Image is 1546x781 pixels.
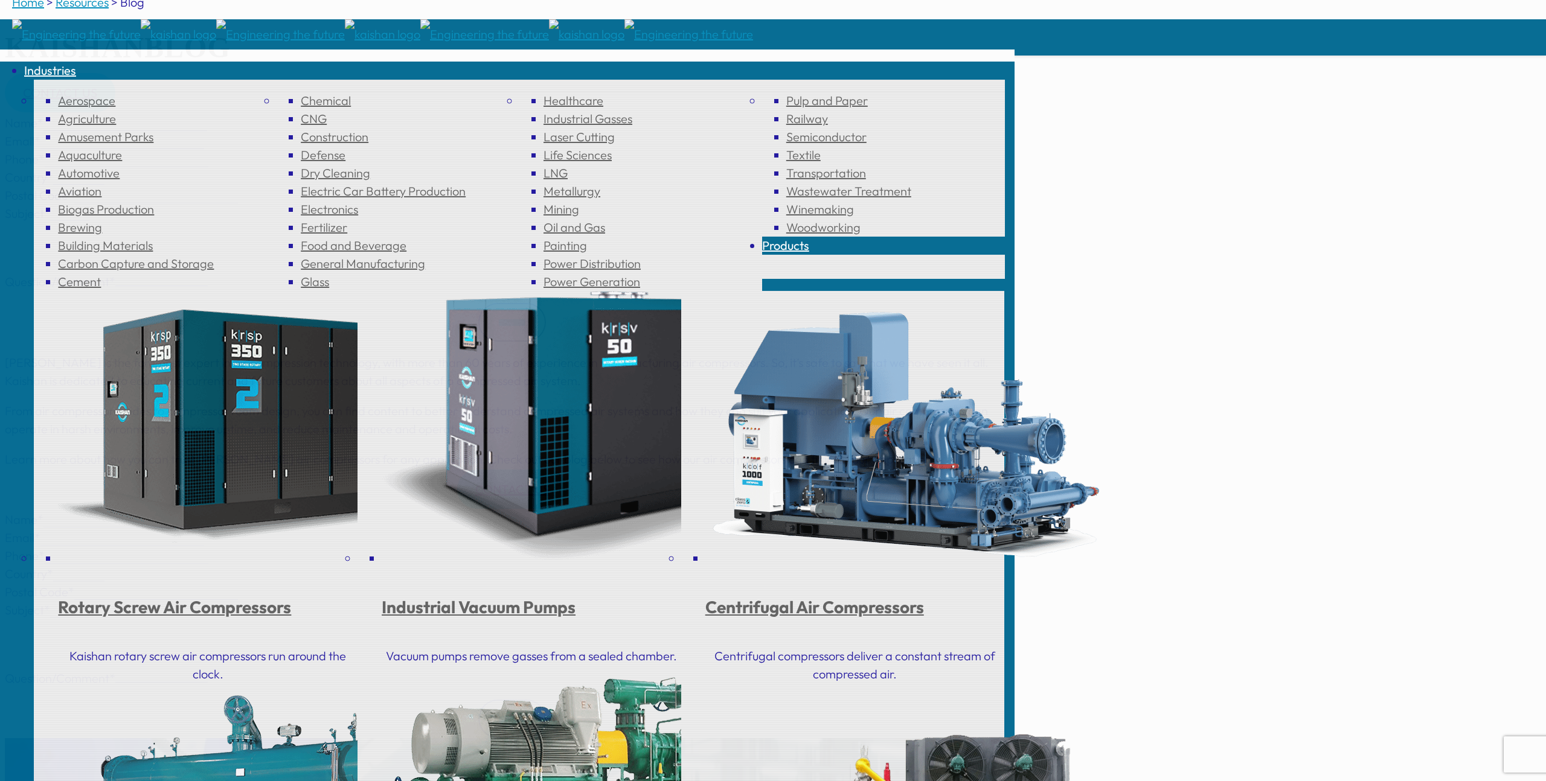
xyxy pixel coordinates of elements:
a: Power Generation [544,274,640,289]
a: Industrial Gasses [544,111,632,126]
a: Mining [544,202,579,217]
p: Kaishan rotary screw air compressors run around the clock. [58,647,358,683]
img: Engineering the future [624,19,753,49]
span: Products [762,238,809,253]
a: Railway [786,111,828,126]
span: Industries [24,63,76,78]
a: Industries [24,54,76,87]
a: Industrial Vacuum Pumps [382,596,576,617]
a: Woodworking [786,220,861,235]
a: Aviation [58,183,101,199]
a: General Manufacturing [301,256,425,271]
a: Oil and Gas [544,220,605,235]
a: Aquaculture [58,147,122,162]
a: Electronics [301,202,358,217]
a: Healthcare [544,93,603,108]
a: Wastewater Treatment [786,183,911,199]
p: Centrifugal compressors deliver a constant stream of compressed air. [705,647,1005,683]
a: Painting [544,238,587,253]
a: Electric Car Battery Production [301,183,466,199]
a: Centrifugal Air Compressors [705,596,924,617]
a: CNG [301,111,327,126]
a: Pulp and Paper [786,93,868,108]
span: Cement [58,274,101,289]
a: Food and Beverage [301,238,406,253]
a: Biogas Production [58,202,154,217]
a: Life Sciences [544,147,612,162]
img: Engineering the future [216,19,345,49]
img: Engineering the future [420,19,549,49]
img: kaishan logo [345,19,420,49]
a: Power Distribution [544,256,641,271]
a: Building Materials [58,238,153,253]
a: Laser Cutting [544,129,615,144]
a: Metallurgy [544,183,600,199]
a: Construction [301,129,368,144]
a: Automotive [58,165,120,180]
img: thumb-Centrifugal-Air-Compressors [705,291,1109,563]
img: kaishan logo [141,19,216,40]
a: Products [762,229,809,262]
img: thumb-Industrial-Vacuum-Pumps [382,291,785,563]
a: Defense [301,147,345,162]
a: Brewing [58,220,102,235]
a: Chemical [301,93,351,108]
a: Textile [786,147,821,162]
a: Amusement Parks [58,129,153,144]
span: LNG [544,165,568,180]
a: Agriculture [58,111,116,126]
a: Aerospace [58,93,115,108]
a: Semiconductor [786,129,867,144]
a: Winemaking [786,202,854,217]
p: Vacuum pumps remove gasses from a sealed chamber. [382,647,681,665]
img: Engineering the future [12,19,141,49]
img: kaishan logo [549,19,624,49]
a: Dry Cleaning [301,165,370,180]
a: Carbon Capture and Storage [58,256,214,271]
a: Kaishan USA [12,24,753,45]
img: thumb-Rotary-Screw-Air-Compressors [58,291,461,563]
a: Rotary Screw Air Compressors [58,596,291,617]
a: Transportation [786,165,866,180]
a: Glass [301,274,329,289]
a: Fertilizer [301,220,347,235]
